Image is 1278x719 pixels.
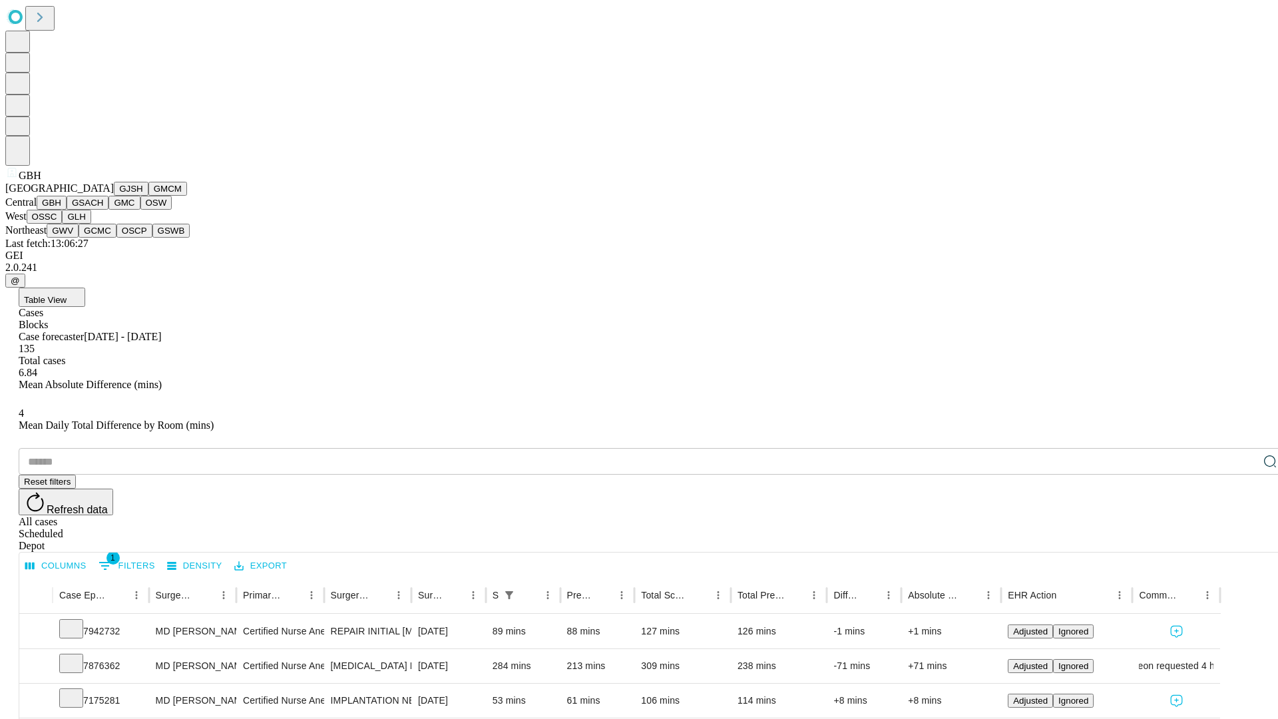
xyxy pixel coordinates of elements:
[493,649,554,683] div: 284 mins
[5,262,1273,274] div: 2.0.241
[1139,590,1177,600] div: Comments
[24,295,67,305] span: Table View
[861,586,879,604] button: Sort
[231,556,290,577] button: Export
[1058,586,1076,604] button: Sort
[47,504,108,515] span: Refresh data
[5,182,114,194] span: [GEOGRAPHIC_DATA]
[331,649,405,683] div: [MEDICAL_DATA] PARTIAL [MEDICAL_DATA] WITH ANASTOMOSIS
[19,419,214,431] span: Mean Daily Total Difference by Room (mins)
[1053,694,1094,708] button: Ignored
[1013,696,1048,706] span: Adjusted
[445,586,464,604] button: Sort
[116,224,152,238] button: OSCP
[594,586,612,604] button: Sort
[500,586,519,604] div: 1 active filter
[127,586,146,604] button: Menu
[567,614,628,648] div: 88 mins
[500,586,519,604] button: Show filters
[418,590,444,600] div: Surgery Date
[1058,661,1088,671] span: Ignored
[520,586,538,604] button: Sort
[11,276,20,286] span: @
[979,586,998,604] button: Menu
[960,586,979,604] button: Sort
[59,649,142,683] div: 7876362
[1053,659,1094,673] button: Ignored
[19,489,113,515] button: Refresh data
[1008,694,1053,708] button: Adjusted
[84,331,161,342] span: [DATE] - [DATE]
[738,590,785,600] div: Total Predicted Duration
[37,196,67,210] button: GBH
[1058,626,1088,636] span: Ignored
[1008,659,1053,673] button: Adjusted
[493,590,499,600] div: Scheduled In Room Duration
[214,586,233,604] button: Menu
[908,614,994,648] div: +1 mins
[243,684,317,718] div: Certified Nurse Anesthetist
[5,250,1273,262] div: GEI
[389,586,408,604] button: Menu
[908,684,994,718] div: +8 mins
[26,655,46,678] button: Expand
[1179,586,1198,604] button: Sort
[418,649,479,683] div: [DATE]
[152,224,190,238] button: GSWB
[95,555,158,577] button: Show filters
[738,614,821,648] div: 126 mins
[690,586,709,604] button: Sort
[164,556,226,577] button: Density
[19,170,41,181] span: GBH
[1110,586,1129,604] button: Menu
[833,614,895,648] div: -1 mins
[5,224,47,236] span: Northeast
[19,475,76,489] button: Reset filters
[418,684,479,718] div: [DATE]
[156,590,194,600] div: Surgeon Name
[79,224,116,238] button: GCMC
[567,590,593,600] div: Predicted In Room Duration
[67,196,108,210] button: GSACH
[24,477,71,487] span: Reset filters
[19,355,65,366] span: Total cases
[833,684,895,718] div: +8 mins
[833,590,859,600] div: Difference
[22,556,90,577] button: Select columns
[908,649,994,683] div: +71 mins
[47,224,79,238] button: GWV
[156,684,230,718] div: MD [PERSON_NAME] [PERSON_NAME] Md
[493,614,554,648] div: 89 mins
[418,614,479,648] div: [DATE]
[833,649,895,683] div: -71 mins
[1053,624,1094,638] button: Ignored
[19,343,35,354] span: 135
[26,690,46,713] button: Expand
[59,614,142,648] div: 7942732
[331,590,369,600] div: Surgery Name
[108,196,140,210] button: GMC
[5,274,25,288] button: @
[1139,649,1213,683] div: surgeon requested 4 hours
[243,649,317,683] div: Certified Nurse Anesthetist
[709,586,728,604] button: Menu
[59,590,107,600] div: Case Epic Id
[1198,586,1217,604] button: Menu
[1008,624,1053,638] button: Adjusted
[19,407,24,419] span: 4
[5,238,89,249] span: Last fetch: 13:06:27
[19,331,84,342] span: Case forecaster
[805,586,823,604] button: Menu
[196,586,214,604] button: Sort
[567,684,628,718] div: 61 mins
[1013,661,1048,671] span: Adjusted
[19,379,162,390] span: Mean Absolute Difference (mins)
[464,586,483,604] button: Menu
[908,590,959,600] div: Absolute Difference
[156,614,230,648] div: MD [PERSON_NAME]
[19,288,85,307] button: Table View
[1120,649,1233,683] span: surgeon requested 4 hours
[738,649,821,683] div: 238 mins
[331,684,405,718] div: IMPLANTATION NEUROSTIMULATOR SACRAL NERVE
[1013,626,1048,636] span: Adjusted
